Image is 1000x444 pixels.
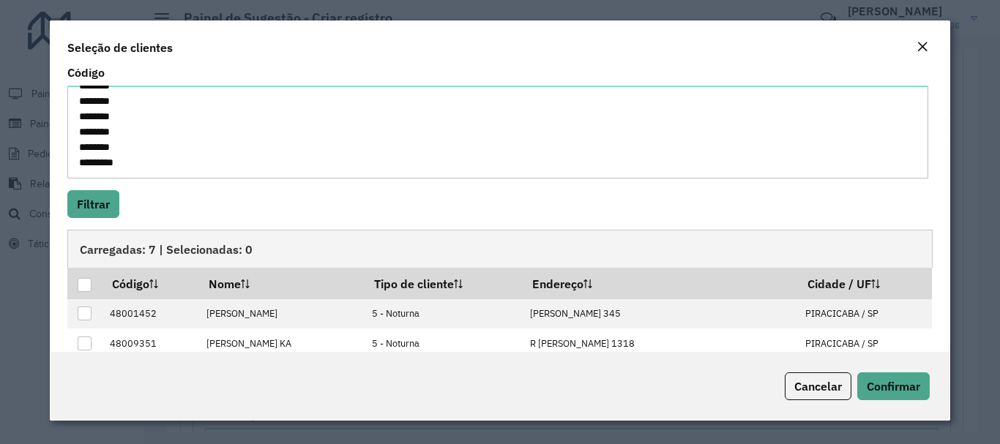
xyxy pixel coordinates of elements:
[198,268,364,298] th: Nome
[794,379,842,394] span: Cancelar
[364,328,522,358] td: 5 - Noturna
[102,268,199,298] th: Código
[102,299,199,329] td: 48001452
[67,230,932,268] div: Carregadas: 7 | Selecionadas: 0
[67,39,173,56] h4: Seleção de clientes
[67,64,105,81] label: Código
[198,299,364,329] td: [PERSON_NAME]
[522,299,797,329] td: [PERSON_NAME] 345
[785,372,851,400] button: Cancelar
[522,268,797,298] th: Endereço
[67,190,119,218] button: Filtrar
[797,268,932,298] th: Cidade / UF
[364,299,522,329] td: 5 - Noturna
[522,328,797,358] td: R [PERSON_NAME] 1318
[917,41,928,53] em: Fechar
[364,268,522,298] th: Tipo de cliente
[102,328,199,358] td: 48009351
[867,379,920,394] span: Confirmar
[797,328,932,358] td: PIRACICABA / SP
[198,328,364,358] td: [PERSON_NAME] KA
[857,372,930,400] button: Confirmar
[797,299,932,329] td: PIRACICABA / SP
[912,38,933,57] button: Close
